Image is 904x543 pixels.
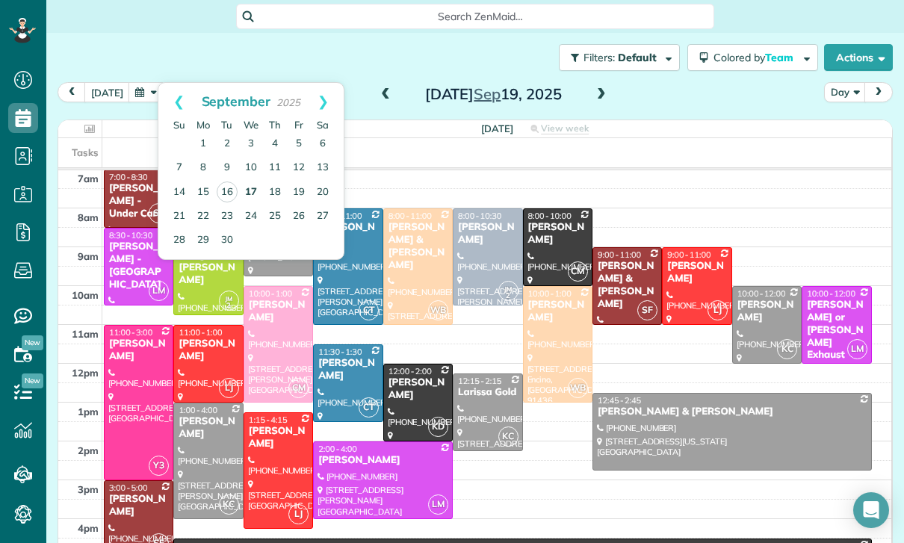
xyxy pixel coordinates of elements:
[72,289,99,301] span: 10am
[527,299,588,324] div: [PERSON_NAME]
[318,347,362,357] span: 11:30 - 1:30
[178,415,238,441] div: [PERSON_NAME]
[239,181,263,205] a: 17
[568,378,588,398] span: WB
[287,181,311,205] a: 19
[597,406,867,418] div: [PERSON_NAME] & [PERSON_NAME]
[196,119,210,131] span: Monday
[72,146,99,158] span: Tasks
[217,181,238,202] a: 16
[428,494,448,515] span: LM
[288,504,309,524] span: LJ
[158,83,199,120] a: Prev
[287,205,311,229] a: 26
[179,327,222,338] span: 11:00 - 1:00
[737,288,786,299] span: 10:00 - 12:00
[504,285,512,293] span: JM
[221,119,232,131] span: Tuesday
[225,294,232,302] span: JM
[428,417,448,437] span: KD
[202,93,271,109] span: September
[22,373,43,388] span: New
[318,357,378,382] div: [PERSON_NAME]
[388,211,432,221] span: 8:00 - 11:00
[191,132,215,156] a: 1
[239,205,263,229] a: 24
[248,299,309,324] div: [PERSON_NAME]
[179,405,217,415] span: 1:00 - 4:00
[167,229,191,252] a: 28
[666,260,727,285] div: [PERSON_NAME]
[667,249,710,260] span: 9:00 - 11:00
[108,241,169,291] div: [PERSON_NAME] - [GEOGRAPHIC_DATA]
[167,181,191,205] a: 14
[498,426,518,447] span: KC
[428,300,448,320] span: WB
[108,338,169,363] div: [PERSON_NAME]
[737,299,797,324] div: [PERSON_NAME]
[249,415,288,425] span: 1:15 - 4:15
[481,122,513,134] span: [DATE]
[109,483,148,493] span: 3:00 - 5:00
[78,406,99,418] span: 1pm
[458,211,501,221] span: 8:00 - 10:30
[318,454,448,467] div: [PERSON_NAME]
[598,395,641,406] span: 12:45 - 2:45
[109,327,152,338] span: 11:00 - 3:00
[78,250,99,262] span: 9am
[618,51,657,64] span: Default
[78,173,99,184] span: 7am
[78,211,99,223] span: 8am
[178,338,238,363] div: [PERSON_NAME]
[777,339,797,359] span: KC
[400,86,586,102] h2: [DATE] 19, 2025
[824,44,893,71] button: Actions
[263,132,287,156] a: 4
[215,205,239,229] a: 23
[149,281,169,301] span: LM
[824,82,866,102] button: Day
[239,156,263,180] a: 10
[249,288,292,299] span: 10:00 - 1:00
[853,492,889,528] div: Open Intercom Messenger
[239,132,263,156] a: 3
[58,82,86,102] button: prev
[191,156,215,180] a: 8
[294,119,303,131] span: Friday
[807,288,855,299] span: 10:00 - 12:00
[598,249,641,260] span: 9:00 - 11:00
[458,376,501,386] span: 12:15 - 2:15
[317,119,329,131] span: Saturday
[219,494,239,515] span: KC
[457,221,518,246] div: [PERSON_NAME]
[499,289,518,303] small: 2
[359,300,379,320] span: CT
[78,522,99,534] span: 4pm
[191,205,215,229] a: 22
[219,378,239,398] span: LJ
[318,221,378,246] div: [PERSON_NAME]
[244,119,258,131] span: Wednesday
[559,44,680,71] button: Filters: Default
[708,300,728,320] span: LJ
[191,229,215,252] a: 29
[263,205,287,229] a: 25
[568,261,588,282] span: CM
[457,386,518,399] div: Larissa Gold
[248,425,309,450] div: [PERSON_NAME]
[637,300,657,320] span: SF
[388,376,448,402] div: [PERSON_NAME]
[173,119,185,131] span: Sunday
[149,456,169,476] span: Y3
[687,44,818,71] button: Colored byTeam
[78,444,99,456] span: 2pm
[597,260,657,311] div: [PERSON_NAME] & [PERSON_NAME]
[288,378,309,398] span: CM
[388,221,448,272] div: [PERSON_NAME] & [PERSON_NAME]
[215,156,239,180] a: 9
[215,229,239,252] a: 30
[72,328,99,340] span: 11am
[359,397,379,418] span: CT
[713,51,799,64] span: Colored by
[303,83,344,120] a: Next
